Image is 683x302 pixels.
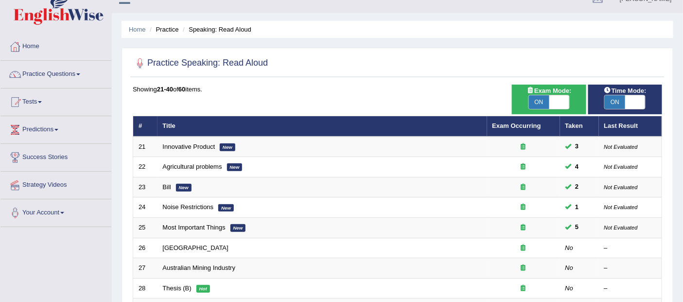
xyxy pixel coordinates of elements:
a: Most Important Things [163,224,226,231]
div: Exam occurring question [492,162,555,172]
span: ON [529,95,549,109]
th: # [133,116,158,137]
td: 21 [133,137,158,157]
a: Tests [0,89,111,113]
span: ON [605,95,625,109]
small: Not Evaluated [604,164,638,170]
small: Not Evaluated [604,204,638,210]
span: Time Mode: [600,86,650,96]
a: Australian Mining Industry [163,264,236,271]
div: Exam occurring question [492,183,555,192]
li: Speaking: Read Aloud [180,25,251,34]
a: Bill [163,183,171,191]
em: New [230,224,246,232]
th: Title [158,116,487,137]
td: 22 [133,157,158,178]
em: No [565,244,574,251]
td: 24 [133,197,158,218]
em: No [565,284,574,292]
em: New [218,204,234,212]
a: Practice Questions [0,61,111,85]
div: – [604,264,657,273]
em: Hot [196,285,210,293]
h2: Practice Speaking: Read Aloud [133,56,268,71]
a: Noise Restrictions [163,203,214,211]
a: [GEOGRAPHIC_DATA] [163,244,228,251]
a: Innovative Product [163,143,215,150]
a: Agricultural problems [163,163,222,170]
span: You can still take this question [572,142,583,152]
a: Thesis (B) [163,284,192,292]
em: New [176,184,192,192]
li: Practice [147,25,178,34]
td: 26 [133,238,158,258]
th: Taken [560,116,599,137]
span: Exam Mode: [523,86,575,96]
b: 21-40 [157,86,173,93]
a: Strategy Videos [0,172,111,196]
td: 23 [133,177,158,197]
a: Exam Occurring [492,122,541,129]
small: Not Evaluated [604,225,638,231]
div: Exam occurring question [492,244,555,253]
div: – [604,284,657,293]
th: Last Result [599,116,662,137]
a: Home [129,26,146,33]
div: Exam occurring question [492,142,555,152]
div: Exam occurring question [492,203,555,212]
em: New [227,163,243,171]
td: 28 [133,278,158,299]
span: You can still take this question [572,222,583,232]
a: Success Stories [0,144,111,168]
td: 27 [133,258,158,279]
small: Not Evaluated [604,144,638,150]
span: You can still take this question [572,182,583,192]
div: Show exams occurring in exams [512,85,586,114]
div: Exam occurring question [492,264,555,273]
a: Home [0,33,111,57]
a: Your Account [0,199,111,224]
div: Exam occurring question [492,223,555,232]
a: Predictions [0,116,111,141]
em: No [565,264,574,271]
td: 25 [133,218,158,238]
div: – [604,244,657,253]
span: You can still take this question [572,202,583,213]
em: New [220,143,235,151]
b: 60 [178,86,185,93]
small: Not Evaluated [604,184,638,190]
div: Showing of items. [133,85,662,94]
div: Exam occurring question [492,284,555,293]
span: You can still take this question [572,162,583,172]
